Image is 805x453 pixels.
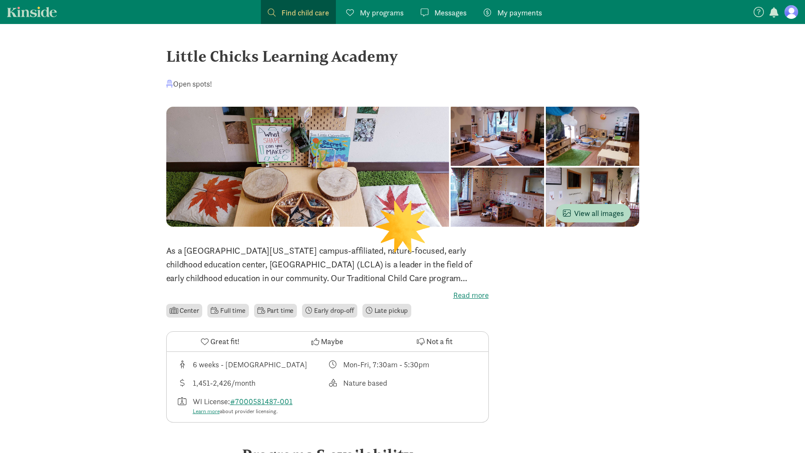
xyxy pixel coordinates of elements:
[193,377,255,389] div: 1,451-2,426/month
[343,377,387,389] div: Nature based
[193,407,296,416] div: about provider licensing.
[177,377,328,389] div: Average tuition for this program
[166,78,212,90] div: Open spots!
[556,204,631,222] button: View all images
[302,304,357,318] li: Early drop-off
[193,408,220,415] a: Learn more
[207,304,248,318] li: Full time
[166,304,203,318] li: Center
[193,359,307,370] div: 6 weeks - [DEMOGRAPHIC_DATA]
[281,7,329,18] span: Find child care
[166,45,639,68] div: Little Chicks Learning Academy
[177,359,328,370] div: Age range for children that this provider cares for
[362,304,411,318] li: Late pickup
[563,207,624,219] span: View all images
[321,336,343,347] span: Maybe
[254,304,297,318] li: Part time
[210,336,239,347] span: Great fit!
[381,332,488,351] button: Not a fit
[426,336,452,347] span: Not a fit
[497,7,542,18] span: My payments
[274,332,381,351] button: Maybe
[177,396,328,416] div: License number
[327,359,478,370] div: Class schedule
[166,244,489,285] p: As a [GEOGRAPHIC_DATA][US_STATE] campus-affiliated, nature-focused, early childhood education cen...
[7,6,57,17] a: Kinside
[434,7,467,18] span: Messages
[193,396,296,416] div: WI License:
[327,377,478,389] div: This provider's education philosophy
[343,359,429,370] div: Mon-Fri, 7:30am - 5:30pm
[167,332,274,351] button: Great fit!
[360,7,404,18] span: My programs
[166,290,489,300] label: Read more
[230,396,293,406] a: #7000581487-001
